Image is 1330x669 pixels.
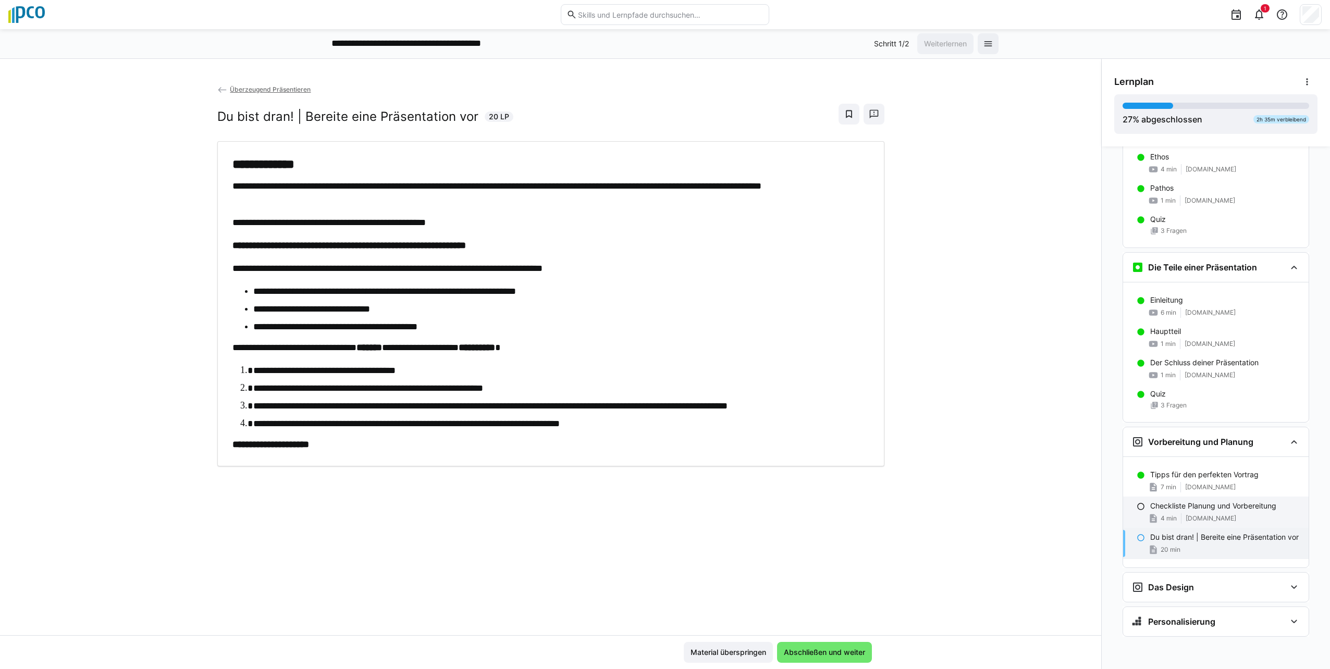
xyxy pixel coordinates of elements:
h3: Die Teile einer Präsentation [1148,262,1257,272]
span: 3 Fragen [1161,401,1187,410]
h3: Personalisierung [1148,616,1215,627]
h3: Vorbereitung und Planung [1148,437,1253,447]
span: 1 [1264,5,1266,11]
button: Material überspringen [684,642,773,663]
span: [DOMAIN_NAME] [1185,308,1236,317]
span: 20 LP [489,111,509,122]
p: Der Schluss deiner Präsentation [1150,357,1259,368]
h3: Das Design [1148,582,1194,592]
span: Weiterlernen [922,39,968,49]
span: 7 min [1161,483,1176,491]
p: Du bist dran! | Bereite eine Präsentation vor [1150,532,1299,542]
p: Schritt 1/2 [874,39,909,49]
button: Abschließen und weiter [777,642,872,663]
span: 1 min [1161,196,1176,205]
span: 27 [1123,114,1132,125]
span: Abschließen und weiter [782,647,867,658]
button: Weiterlernen [917,33,974,54]
div: 2h 35m verbleibend [1253,115,1309,123]
input: Skills und Lernpfade durchsuchen… [577,10,763,19]
p: Ethos [1150,152,1169,162]
span: 1 min [1161,340,1176,348]
p: Pathos [1150,183,1174,193]
p: Tipps für den perfekten Vortrag [1150,469,1259,480]
p: Einleitung [1150,295,1183,305]
span: 4 min [1161,165,1177,174]
a: Überzeugend Präsentieren [217,85,311,93]
span: [DOMAIN_NAME] [1185,371,1235,379]
div: % abgeschlossen [1123,113,1202,126]
p: Quiz [1150,214,1166,225]
span: 3 Fragen [1161,227,1187,235]
span: Material überspringen [689,647,768,658]
span: Überzeugend Präsentieren [230,85,311,93]
p: Quiz [1150,389,1166,399]
span: 6 min [1161,308,1176,317]
h2: Du bist dran! | Bereite eine Präsentation vor [217,109,478,125]
span: 20 min [1161,546,1180,554]
span: [DOMAIN_NAME] [1186,514,1236,523]
span: [DOMAIN_NAME] [1185,483,1236,491]
span: [DOMAIN_NAME] [1185,196,1235,205]
span: 4 min [1161,514,1177,523]
span: [DOMAIN_NAME] [1186,165,1236,174]
span: 1 min [1161,371,1176,379]
span: [DOMAIN_NAME] [1185,340,1235,348]
span: Lernplan [1114,76,1154,88]
p: Hauptteil [1150,326,1181,337]
p: Checkliste Planung und Vorbereitung [1150,501,1276,511]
